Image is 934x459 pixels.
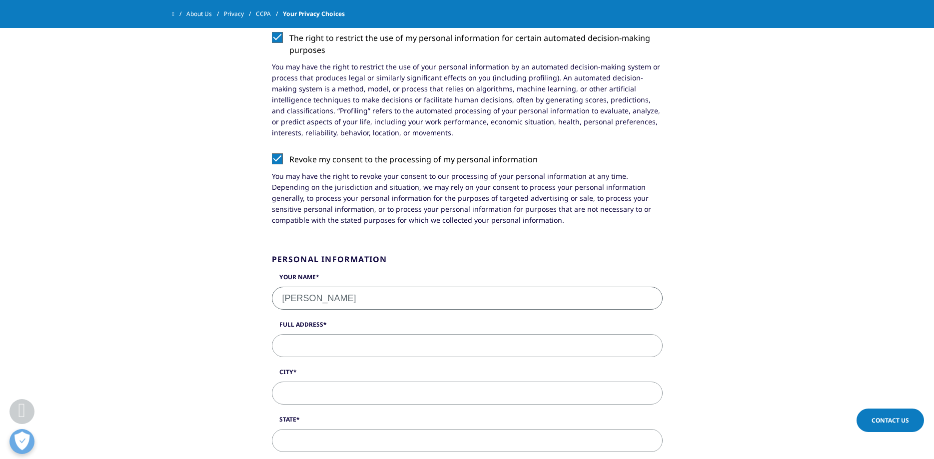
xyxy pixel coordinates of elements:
p: You may have the right to restrict the use of your personal information by an automated decision-... [272,61,663,146]
span: Contact Us [872,416,909,425]
p: PERSONAL INFORMATION [272,253,387,273]
label: Revoke my consent to the processing of my personal information [272,153,663,171]
span: Your Privacy Choices [283,5,345,23]
a: About Us [186,5,224,23]
label: Your Name [272,273,663,287]
a: Privacy [224,5,256,23]
label: Full Address [272,320,663,334]
label: The right to restrict the use of my personal information for certain automated decision-making pu... [272,32,663,61]
label: City [272,368,663,382]
a: CCPA [256,5,283,23]
label: State [272,415,663,429]
a: Contact Us [857,409,924,432]
button: Open Preferences [9,429,34,454]
p: You may have the right to revoke your consent to our processing of your personal information at a... [272,171,663,233]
